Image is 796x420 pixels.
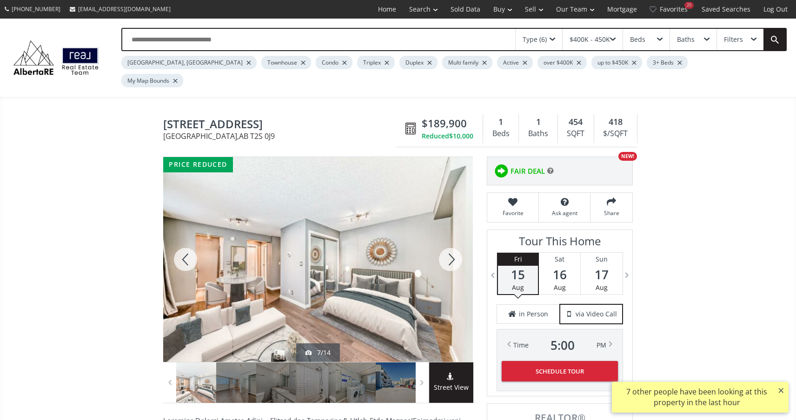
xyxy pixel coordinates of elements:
div: SQFT [563,127,589,141]
div: Baths [524,127,552,141]
span: 15 [498,268,538,281]
div: 7/14 [305,348,331,357]
div: NEW! [618,152,637,161]
div: [GEOGRAPHIC_DATA], [GEOGRAPHIC_DATA] [121,56,257,69]
span: [EMAIL_ADDRESS][DOMAIN_NAME] [78,5,171,13]
span: 16 [539,268,580,281]
div: Filters [724,36,743,43]
span: Aug [512,283,524,292]
span: via Video Call [576,309,617,319]
button: Schedule Tour [502,361,618,381]
div: Triplex [357,56,395,69]
div: $400K - 450K [570,36,610,43]
div: Multi family [442,56,492,69]
span: 120 24 Avenue SW #103 [163,118,401,132]
span: Aug [554,283,566,292]
div: $/SQFT [599,127,632,141]
span: Aug [596,283,608,292]
span: Share [595,209,628,217]
span: [GEOGRAPHIC_DATA] , AB T2S 0J9 [163,132,401,140]
div: Type (6) [523,36,547,43]
div: Active [497,56,533,69]
a: [EMAIL_ADDRESS][DOMAIN_NAME] [65,0,175,18]
div: 1 [524,116,552,128]
div: Duplex [399,56,438,69]
span: FAIR DEAL [511,166,545,176]
span: [PHONE_NUMBER] [12,5,60,13]
span: $189,900 [422,116,467,131]
div: 7 other people have been looking at this property in the last hour [617,387,777,408]
span: Ask agent [544,209,585,217]
div: Baths [677,36,695,43]
span: 454 [569,116,583,128]
div: Sun [581,253,623,266]
div: Fri [498,253,538,266]
div: over $400K [537,56,587,69]
h3: Tour This Home [497,235,623,252]
span: Favorite [492,209,534,217]
span: 17 [581,268,623,281]
div: up to $450K [591,56,642,69]
span: $10,000 [449,131,473,141]
div: Beds [630,36,645,43]
div: 25 [684,2,694,9]
span: 5 : 00 [551,339,575,352]
div: price reduced [163,157,233,172]
div: Beds [488,127,514,141]
div: 418 [599,116,632,128]
div: Reduced [422,131,473,141]
div: Condo [316,56,352,69]
div: 1 [488,116,514,128]
div: Time PM [513,339,606,352]
span: in Person [519,309,548,319]
div: 120 24 Avenue SW #103 Calgary, AB T2S 0J9 - Photo 7 of 14 [163,157,473,362]
img: rating icon [492,162,511,180]
span: Street View [429,382,473,393]
div: Sat [539,253,580,266]
div: Townhouse [261,56,311,69]
img: Logo [9,38,103,77]
div: 3+ Beds [647,56,688,69]
button: × [774,382,789,399]
div: My Map Bounds [121,74,183,87]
